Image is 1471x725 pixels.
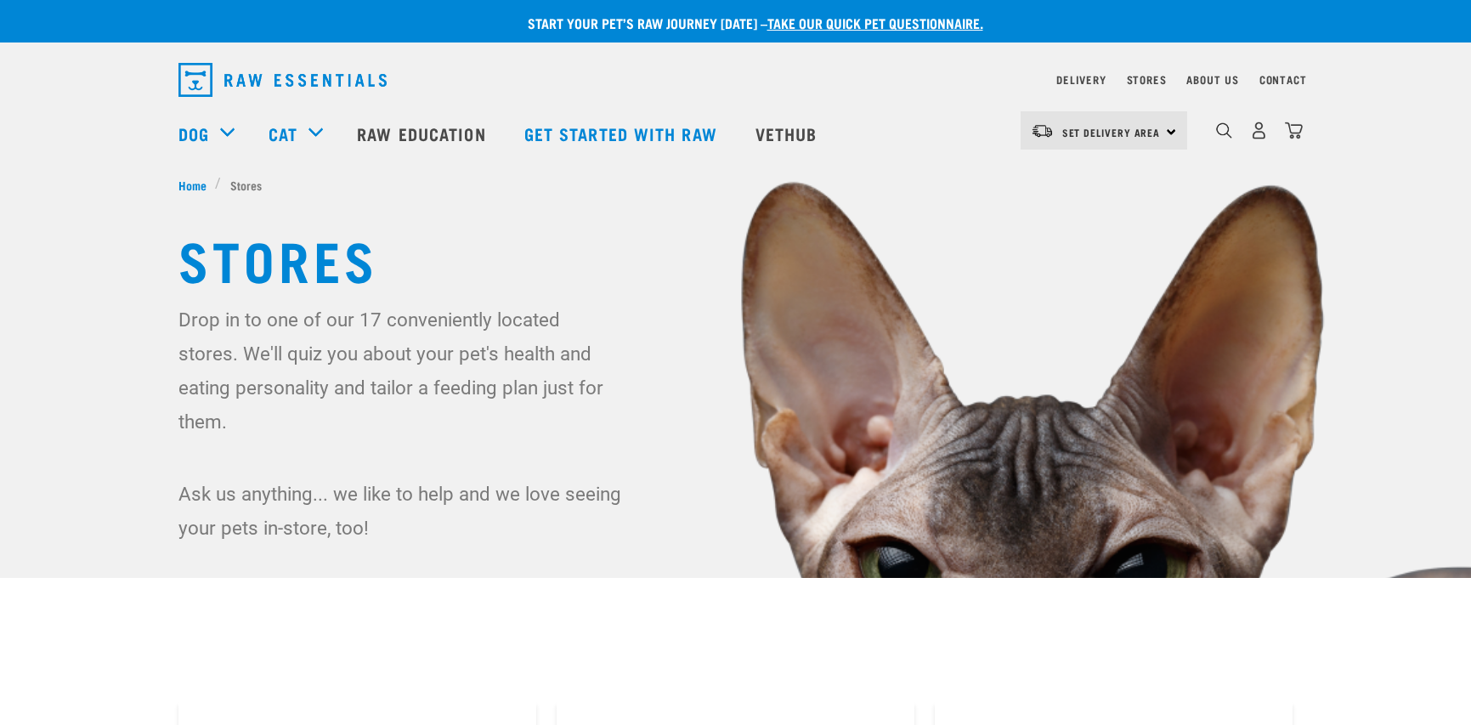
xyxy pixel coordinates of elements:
[269,121,297,146] a: Cat
[178,477,625,545] p: Ask us anything... we like to help and we love seeing your pets in-store, too!
[1062,129,1161,135] span: Set Delivery Area
[1056,76,1106,82] a: Delivery
[178,176,207,194] span: Home
[1127,76,1167,82] a: Stores
[1216,122,1232,139] img: home-icon-1@2x.png
[178,176,216,194] a: Home
[178,121,209,146] a: Dog
[1285,122,1303,139] img: home-icon@2x.png
[1250,122,1268,139] img: user.png
[178,303,625,439] p: Drop in to one of our 17 conveniently located stores. We'll quiz you about your pet's health and ...
[340,99,506,167] a: Raw Education
[507,99,738,167] a: Get started with Raw
[1031,123,1054,139] img: van-moving.png
[738,99,839,167] a: Vethub
[178,176,1293,194] nav: breadcrumbs
[1186,76,1238,82] a: About Us
[178,63,387,97] img: Raw Essentials Logo
[1259,76,1307,82] a: Contact
[767,19,983,26] a: take our quick pet questionnaire.
[178,228,1293,289] h1: Stores
[165,56,1307,104] nav: dropdown navigation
